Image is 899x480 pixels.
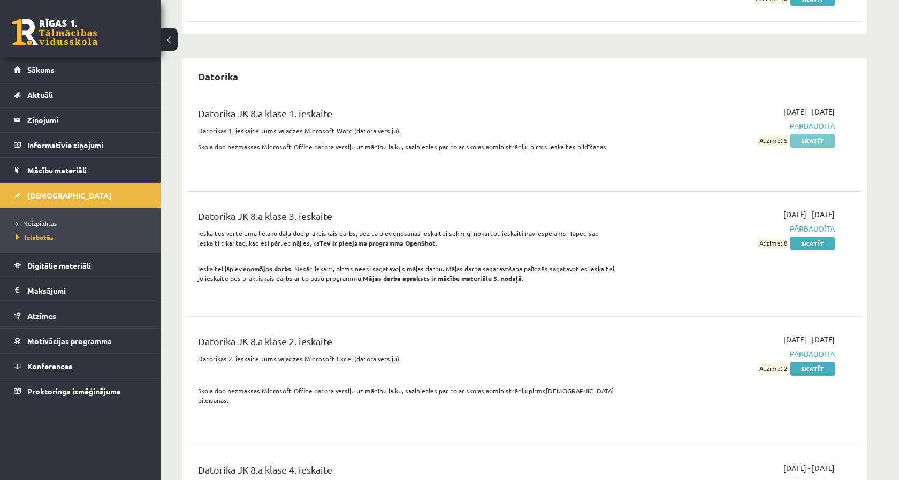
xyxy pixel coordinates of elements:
[27,386,120,396] span: Proktoringa izmēģinājums
[783,334,835,345] span: [DATE] - [DATE]
[14,183,147,208] a: [DEMOGRAPHIC_DATA]
[758,238,789,249] span: Atzīme: 8
[758,135,789,146] span: Atzīme: 5
[27,191,111,200] span: [DEMOGRAPHIC_DATA]
[16,218,150,228] a: Neizpildītās
[187,64,249,89] h2: Datorika
[198,106,617,126] div: Datorika JK 8.a klase 1. ieskaite
[198,254,617,293] p: Ieskaitei jāpievieno . Nesāc iekaiti, pirms neesi sagatavojis mājas darbu. Mājas darba sagatavoša...
[319,239,436,247] strong: Tev ir pieejama programma OpenShot
[254,264,291,273] strong: mājas darbs
[27,311,56,321] span: Atzīmes
[783,462,835,474] span: [DATE] - [DATE]
[790,362,835,376] a: Skatīt
[198,386,617,405] p: Skola dod bezmaksas Microsoft Office datora versiju uz mācību laiku, sazinieties par to ar skolas...
[12,19,97,45] a: Rīgas 1. Tālmācības vidusskola
[14,108,147,132] a: Ziņojumi
[14,379,147,403] a: Proktoringa izmēģinājums
[27,90,53,100] span: Aktuāli
[16,233,54,241] span: Izlabotās
[633,348,835,360] span: Pārbaudīta
[198,228,617,248] p: Ieskaites vērtējuma lielāko daļu dod praktiskais darbs, bez tā pievienošanas ieskaitei sekmīgi no...
[27,336,112,346] span: Motivācijas programma
[27,65,55,74] span: Sākums
[198,334,617,354] div: Datorika JK 8.a klase 2. ieskaite
[14,158,147,182] a: Mācību materiāli
[14,303,147,328] a: Atzīmes
[790,237,835,250] a: Skatīt
[198,209,617,228] div: Datorika JK 8.a klase 3. ieskaite
[14,253,147,278] a: Digitālie materiāli
[758,363,789,374] span: Atzīme: 2
[14,278,147,303] a: Maksājumi
[14,57,147,82] a: Sākums
[27,278,147,303] legend: Maksājumi
[783,106,835,117] span: [DATE] - [DATE]
[529,386,546,395] u: pirms
[27,261,91,270] span: Digitālie materiāli
[633,120,835,132] span: Pārbaudīta
[14,82,147,107] a: Aktuāli
[198,142,617,151] p: Skola dod bezmaksas Microsoft Office datora versiju uz mācību laiku, sazinieties par to ar skolas...
[27,108,147,132] legend: Ziņojumi
[363,274,522,283] strong: Mājas darba apraksts ir mācību materiālu 5. nodaļā
[14,133,147,157] a: Informatīvie ziņojumi
[198,354,617,363] p: Datorikas 2. ieskaitē Jums vajadzēs Microsoft Excel (datora versiju).
[16,232,150,242] a: Izlabotās
[783,209,835,220] span: [DATE] - [DATE]
[198,126,617,135] p: Datorikas 1. ieskaitē Jums vajadzēs Microsoft Word (datora versiju).
[27,133,147,157] legend: Informatīvie ziņojumi
[27,361,72,371] span: Konferences
[14,329,147,353] a: Motivācijas programma
[633,223,835,234] span: Pārbaudīta
[14,354,147,378] a: Konferences
[16,219,57,227] span: Neizpildītās
[27,165,87,175] span: Mācību materiāli
[790,134,835,148] a: Skatīt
